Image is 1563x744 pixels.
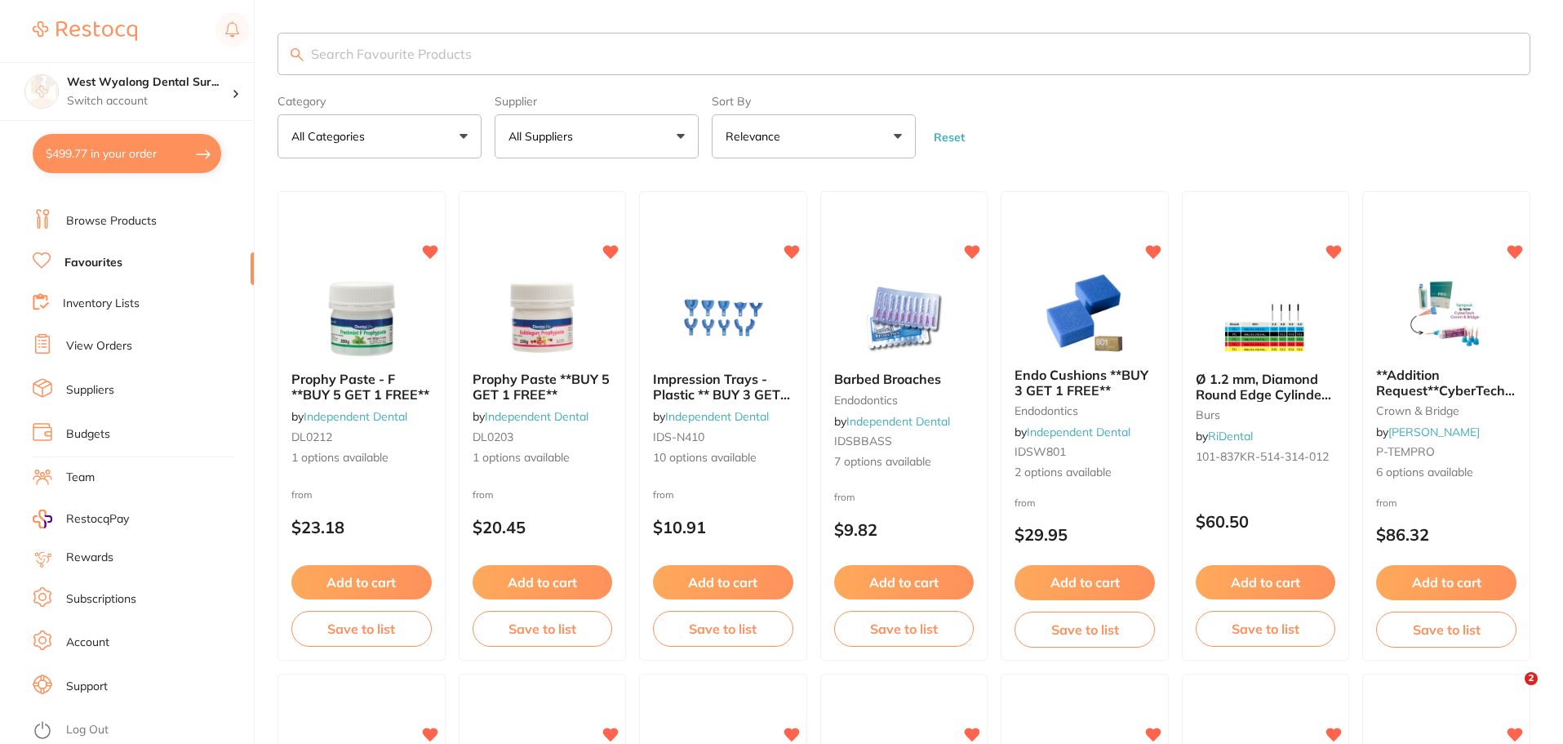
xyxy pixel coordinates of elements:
[64,255,122,271] a: Favourites
[67,74,232,91] h4: West Wyalong Dental Surgery (DentalTown 4)
[1015,367,1148,398] span: Endo Cushions **BUY 3 GET 1 FREE**
[278,114,482,158] button: All Categories
[1213,277,1319,359] img: Ø 1.2 mm, Diamond Round Edge Cylinder, Red, FG | Packet of 10
[834,565,975,599] button: Add to cart
[63,296,140,312] a: Inventory Lists
[25,75,58,108] img: West Wyalong Dental Surgery (DentalTown 4)
[834,454,975,470] span: 7 options available
[1388,425,1480,439] a: [PERSON_NAME]
[850,277,957,359] img: Barbed Broaches
[1015,368,1155,398] b: Endo Cushions **BUY 3 GET 1 FREE**
[653,430,704,444] span: IDS-N410
[66,511,129,528] span: RestocqPay
[1376,368,1516,398] b: **Addition Request**CyberTech Temporary Crown & Bridge Material A3
[66,213,157,229] a: Browse Products
[712,114,916,158] button: Relevance
[834,394,975,407] small: endodontics
[67,93,232,109] p: Switch account
[33,12,137,50] a: Restocq Logo
[291,488,313,501] span: from
[66,679,108,695] a: Support
[291,611,432,647] button: Save to list
[66,426,110,443] a: Budgets
[473,611,613,647] button: Save to list
[291,518,432,537] p: $23.18
[495,95,699,108] label: Supplier
[1015,525,1155,544] p: $29.95
[291,450,432,466] span: 1 options available
[1196,408,1336,421] small: burs
[66,550,113,566] a: Rewards
[653,518,793,537] p: $10.91
[1015,497,1036,509] span: from
[304,409,407,424] a: Independent Dental
[495,114,699,158] button: All Suppliers
[508,128,579,145] p: All Suppliers
[1196,429,1253,443] span: by
[1208,429,1253,443] a: RiDental
[1032,273,1138,354] img: Endo Cushions **BUY 3 GET 1 FREE**
[1196,449,1329,464] span: 101-837KR-514-314-012
[66,382,114,399] a: Suppliers
[1376,367,1515,428] span: **Addition Request**CyberTech Temporary Crown & Bridge Material A3
[1393,273,1499,354] img: **Addition Request**CyberTech Temporary Crown & Bridge Material A3
[291,371,429,402] span: Prophy Paste - F **BUY 5 GET 1 FREE**
[1491,672,1530,711] iframe: Intercom live chat
[1525,672,1538,685] span: 2
[1376,525,1516,544] p: $86.32
[291,430,332,444] span: DL0212
[834,611,975,647] button: Save to list
[1196,611,1336,647] button: Save to list
[1015,465,1155,481] span: 2 options available
[473,409,588,424] span: by
[1376,565,1516,599] button: Add to cart
[665,409,769,424] a: Independent Dental
[834,371,941,387] span: Barbed Broaches
[653,565,793,599] button: Add to cart
[712,95,916,108] label: Sort By
[291,128,371,145] p: All Categories
[473,430,513,444] span: DL0203
[473,450,613,466] span: 1 options available
[929,130,970,145] button: Reset
[846,414,950,429] a: Independent Dental
[834,372,975,386] b: Barbed Broaches
[291,409,407,424] span: by
[653,371,792,417] span: Impression Trays - Plastic ** BUY 3 GET 1 FREE**
[653,409,769,424] span: by
[489,277,595,359] img: Prophy Paste **BUY 5 GET 1 FREE**
[653,611,793,647] button: Save to list
[1376,425,1480,439] span: by
[473,372,613,402] b: Prophy Paste **BUY 5 GET 1 FREE**
[1015,404,1155,417] small: endodontics
[1196,512,1336,531] p: $60.50
[653,450,793,466] span: 10 options available
[33,134,221,173] button: $499.77 in your order
[1027,425,1130,439] a: Independent Dental
[278,95,482,108] label: Category
[66,591,136,608] a: Subscriptions
[1015,565,1155,599] button: Add to cart
[291,372,432,402] b: Prophy Paste - F **BUY 5 GET 1 FREE**
[66,635,109,651] a: Account
[473,488,494,501] span: from
[66,722,109,738] a: Log Out
[473,565,613,599] button: Add to cart
[66,470,95,486] a: Team
[834,491,855,503] span: from
[1376,497,1397,509] span: from
[291,565,432,599] button: Add to cart
[1196,372,1336,402] b: Ø 1.2 mm, Diamond Round Edge Cylinder, Red, FG | Packet of 10
[1015,444,1066,459] span: IDSW801
[670,277,776,359] img: Impression Trays - Plastic ** BUY 3 GET 1 FREE**
[473,518,613,537] p: $20.45
[33,21,137,41] img: Restocq Logo
[1376,465,1516,481] span: 6 options available
[1015,612,1155,648] button: Save to list
[66,338,132,354] a: View Orders
[1376,404,1516,417] small: crown & bridge
[1376,612,1516,648] button: Save to list
[473,371,610,402] span: Prophy Paste **BUY 5 GET 1 FREE**
[485,409,588,424] a: Independent Dental
[834,414,950,429] span: by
